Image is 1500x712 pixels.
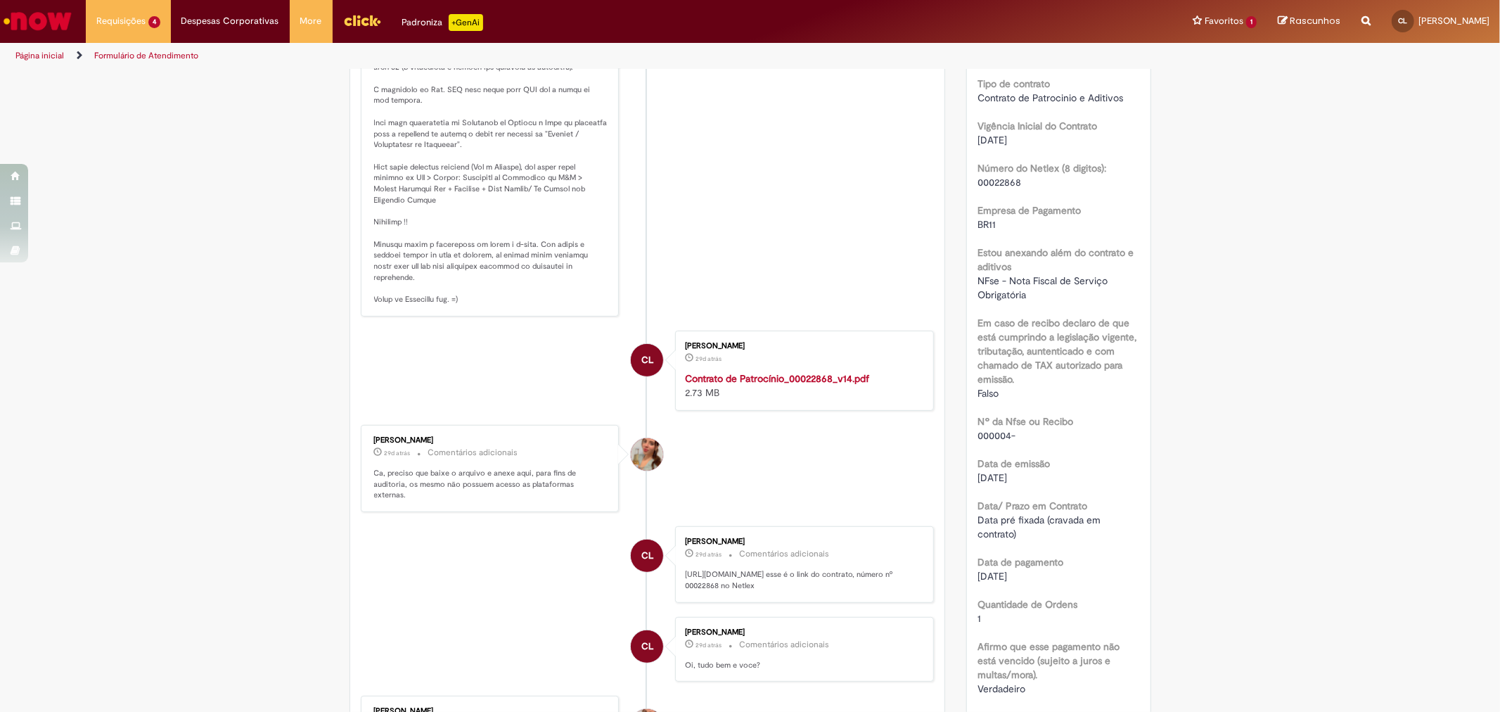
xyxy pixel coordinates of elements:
[977,471,1007,484] span: [DATE]
[977,317,1136,386] b: Em caso de recibo declaro de que está cumprindo a legislação vigente, tributação, auntenticado e ...
[385,449,411,457] time: 02/09/2025 15:25:04
[977,77,1050,90] b: Tipo de contrato
[428,447,518,459] small: Comentários adicionais
[631,630,663,663] div: Carolina Sampaio Lazzari
[1,7,74,35] img: ServiceNow
[685,628,919,637] div: [PERSON_NAME]
[739,548,829,560] small: Comentários adicionais
[977,120,1097,132] b: Vigência Inicial do Contrato
[343,10,381,31] img: click_logo_yellow_360x200.png
[977,91,1123,104] span: Contrato de Patrocinio e Aditivos
[695,550,722,559] span: 29d atrás
[148,16,160,28] span: 4
[977,134,1007,146] span: [DATE]
[685,538,919,546] div: [PERSON_NAME]
[685,371,919,400] div: 2.73 MB
[977,457,1050,470] b: Data de emissão
[181,14,279,28] span: Despesas Corporativas
[1418,15,1489,27] span: [PERSON_NAME]
[1205,14,1243,28] span: Favoritos
[685,660,919,671] p: Oi, tudo bem e voce?
[685,569,919,591] p: [URL][DOMAIN_NAME] esse é o link do contrato, número nº 00022868 no Netlex
[685,342,919,350] div: [PERSON_NAME]
[631,540,663,572] div: Carolina Sampaio Lazzari
[641,539,653,573] span: CL
[300,14,322,28] span: More
[977,274,1110,301] span: NFse - Nota Fiscal de Serviço Obrigatória
[695,355,722,363] span: 29d atrás
[641,343,653,377] span: CL
[977,514,1103,540] span: Data pré fixada (cravada em contrato)
[449,14,483,31] p: +GenAi
[374,468,608,501] p: Ca, preciso que baixe o arquivo e anexe aqui, para fins de auditoria, os mesmo não possuem acesso...
[631,438,663,471] div: Carolina Coelho De Castro Roberto
[1399,16,1408,25] span: CL
[385,449,411,457] span: 29d atrás
[977,682,1025,695] span: Verdadeiro
[977,218,996,231] span: BR11
[977,500,1087,512] b: Data/ Prazo em Contrato
[977,429,1015,442] span: 000004-
[685,372,869,385] a: Contrato de Patrocínio_00022868_v14.pdf
[977,162,1106,174] b: Número do Netlex (8 digitos):
[15,50,64,61] a: Página inicial
[695,355,722,363] time: 02/09/2025 15:53:50
[977,612,981,625] span: 1
[739,639,829,651] small: Comentários adicionais
[977,570,1007,583] span: [DATE]
[1278,15,1340,28] a: Rascunhos
[641,630,653,663] span: CL
[1246,16,1257,28] span: 1
[977,176,1021,189] span: 00022868
[977,556,1063,568] b: Data de pagamento
[1290,14,1340,27] span: Rascunhos
[695,550,722,559] time: 02/09/2025 15:00:01
[374,436,608,445] div: [PERSON_NAME]
[695,641,722,649] span: 29d atrás
[94,50,198,61] a: Formulário de Atendimento
[977,387,999,400] span: Falso
[977,246,1134,273] b: Estou anexando além do contrato e aditivos
[631,344,663,376] div: Carolina Sampaio Lazzari
[977,640,1120,681] b: Afirmo que esse pagamento não está vencido (sujeito a juros e multas/mora).
[977,598,1077,611] b: Quantidade de Ordens
[695,641,722,649] time: 02/09/2025 14:59:41
[977,415,1073,428] b: Nº da Nfse ou Recibo
[11,43,989,69] ul: Trilhas de página
[977,204,1081,217] b: Empresa de Pagamento
[96,14,146,28] span: Requisições
[402,14,483,31] div: Padroniza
